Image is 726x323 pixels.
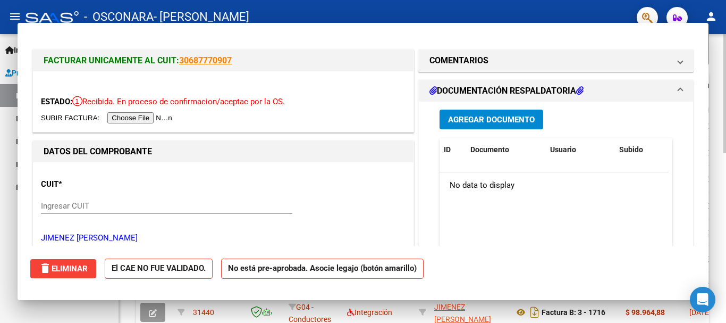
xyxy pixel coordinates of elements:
p: JIMENEZ [PERSON_NAME] [41,232,406,244]
datatable-header-cell: ID [440,138,466,161]
strong: DATOS DEL COMPROBANTE [44,146,152,156]
span: Inicio [5,44,32,56]
strong: El CAE NO FUE VALIDADO. [105,259,213,279]
span: ID [444,145,451,154]
button: Eliminar [30,259,96,278]
span: Agregar Documento [448,115,535,125]
span: - [PERSON_NAME] [154,5,249,29]
strong: No está pre-aprobada. Asocie legajo (botón amarillo) [221,259,424,279]
span: [DATE] [689,308,711,317]
span: Documento [470,145,509,154]
span: Subido [619,145,643,154]
span: Prestadores / Proveedores [5,67,102,79]
mat-expansion-panel-header: COMENTARIOS [419,50,693,71]
a: 30687770907 [179,55,232,65]
datatable-header-cell: Acción [668,138,721,161]
mat-icon: delete [39,262,52,275]
strong: $ 98.964,88 [626,308,665,317]
span: FACTURAR UNICAMENTE AL CUIT: [44,55,179,65]
div: Open Intercom Messenger [690,287,715,312]
i: Descargar documento [528,304,542,321]
h1: DOCUMENTACIÓN RESPALDATORIA [429,85,584,97]
span: Integración [347,308,392,317]
span: Recibida. En proceso de confirmacion/aceptac por la OS. [72,97,285,106]
strong: Factura B: 3 - 1716 [542,308,605,317]
button: Agregar Documento [440,110,543,129]
div: No data to display [440,172,669,199]
span: 31440 [193,308,214,317]
span: Eliminar [39,264,88,274]
mat-icon: person [705,10,717,23]
datatable-header-cell: Usuario [546,138,615,161]
datatable-header-cell: Documento [466,138,546,161]
span: ESTADO: [41,97,72,106]
span: - OSCONARA [84,5,154,29]
h1: COMENTARIOS [429,54,488,67]
mat-expansion-panel-header: DOCUMENTACIÓN RESPALDATORIA [419,80,693,102]
datatable-header-cell: Subido [615,138,668,161]
div: DOCUMENTACIÓN RESPALDATORIA [419,102,693,322]
span: Usuario [550,145,576,154]
mat-icon: menu [9,10,21,23]
p: CUIT [41,178,150,191]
